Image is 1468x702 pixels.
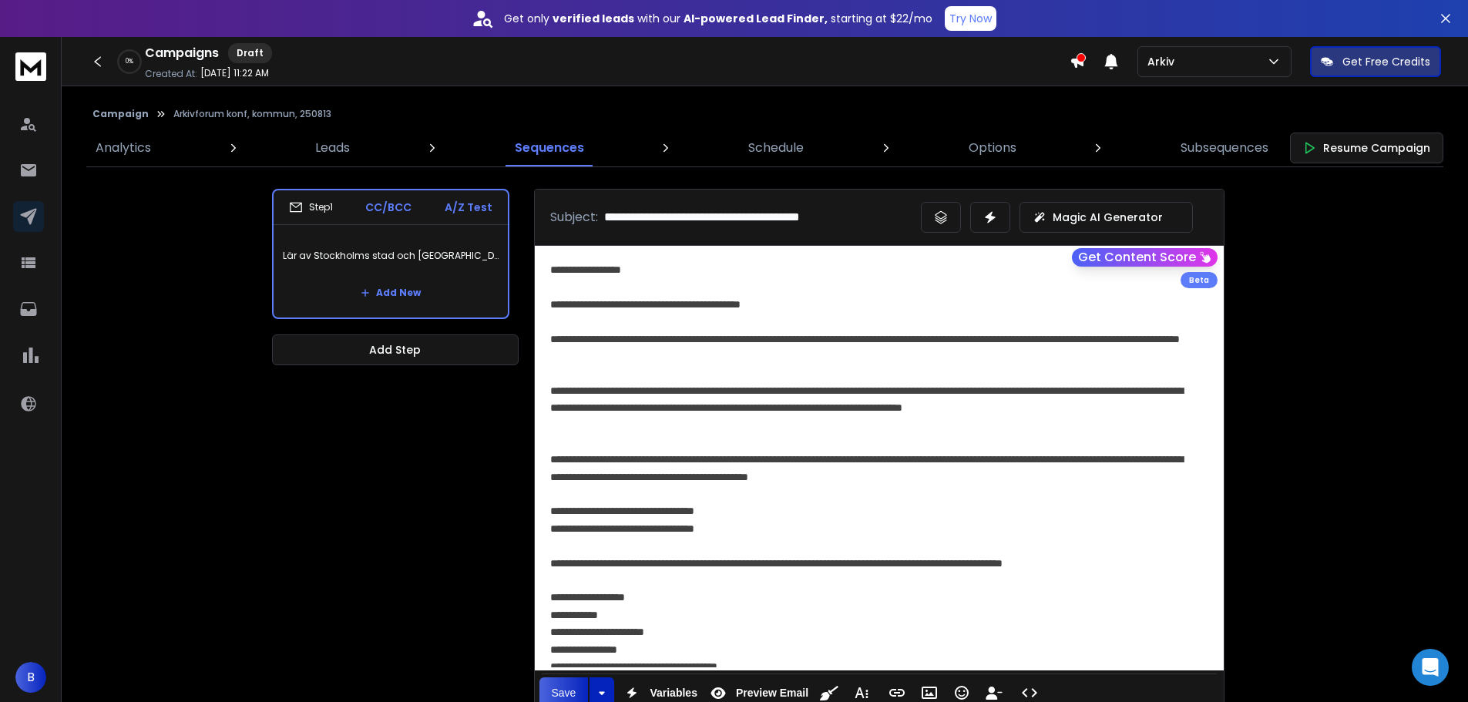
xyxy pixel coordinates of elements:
[272,189,509,319] li: Step1CC/BCCA/Z TestLär av Stockholms stad och [GEOGRAPHIC_DATA]Add New
[506,129,593,166] a: Sequences
[1181,272,1218,288] div: Beta
[684,11,828,26] strong: AI-powered Lead Finder,
[504,11,932,26] p: Get only with our starting at $22/mo
[145,68,197,80] p: Created At:
[1020,202,1193,233] button: Magic AI Generator
[283,234,499,277] p: Lär av Stockholms stad och [GEOGRAPHIC_DATA]
[949,11,992,26] p: Try Now
[173,108,331,120] p: Arkivforum konf, kommun, 250813
[969,139,1016,157] p: Options
[748,139,804,157] p: Schedule
[15,52,46,81] img: logo
[1053,210,1163,225] p: Magic AI Generator
[348,277,433,308] button: Add New
[86,129,160,166] a: Analytics
[228,43,272,63] div: Draft
[1412,649,1449,686] div: Open Intercom Messenger
[145,44,219,62] h1: Campaigns
[1147,54,1181,69] p: Arkiv
[200,67,269,79] p: [DATE] 11:22 AM
[553,11,634,26] strong: verified leads
[945,6,996,31] button: Try Now
[272,334,519,365] button: Add Step
[306,129,359,166] a: Leads
[365,200,412,215] p: CC/BCC
[647,687,700,700] span: Variables
[96,139,151,157] p: Analytics
[1072,248,1218,267] button: Get Content Score
[1310,46,1441,77] button: Get Free Credits
[315,139,350,157] p: Leads
[739,129,813,166] a: Schedule
[15,662,46,693] button: B
[126,57,133,66] p: 0 %
[550,208,598,227] p: Subject:
[1171,129,1278,166] a: Subsequences
[445,200,492,215] p: A/Z Test
[959,129,1026,166] a: Options
[1342,54,1430,69] p: Get Free Credits
[515,139,584,157] p: Sequences
[733,687,811,700] span: Preview Email
[289,200,333,214] div: Step 1
[1181,139,1268,157] p: Subsequences
[92,108,149,120] button: Campaign
[1290,133,1443,163] button: Resume Campaign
